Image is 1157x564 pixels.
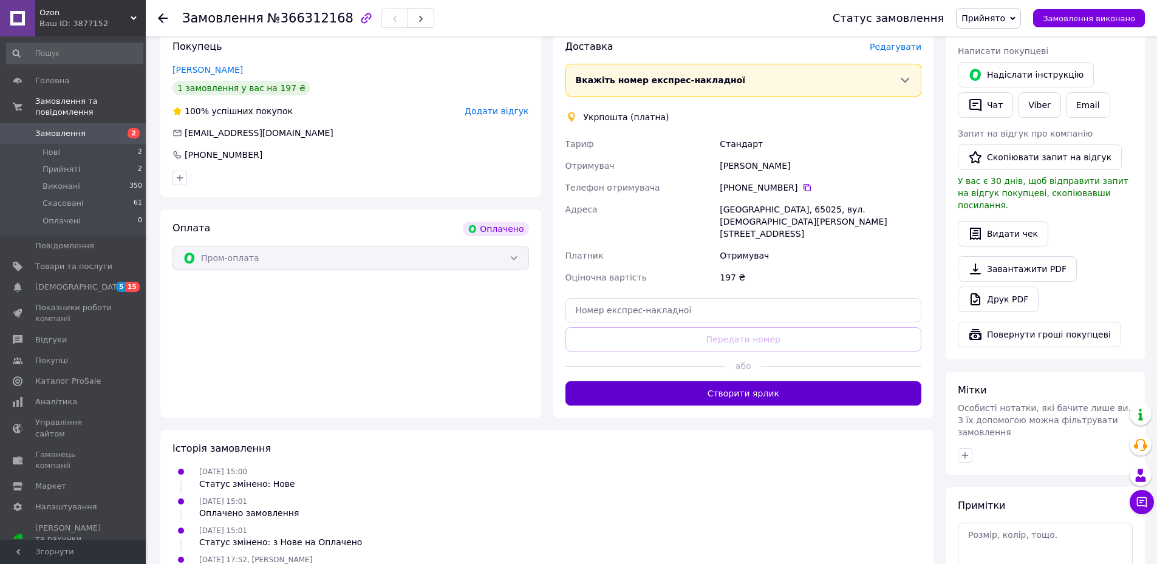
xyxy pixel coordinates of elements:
span: Отримувач [565,161,615,171]
div: Оплачено замовлення [199,507,299,519]
span: Ozon [39,7,131,18]
span: Написати покупцеві [958,46,1048,56]
div: [GEOGRAPHIC_DATA], 65025, вул. [DEMOGRAPHIC_DATA][PERSON_NAME][STREET_ADDRESS] [717,199,924,245]
button: Чат з покупцем [1130,490,1154,514]
button: Чат [958,92,1013,118]
span: Скасовані [43,198,84,209]
button: Надіслати інструкцію [958,62,1094,87]
span: 2 [138,147,142,158]
span: Прийняті [43,164,80,175]
span: Гаманець компанії [35,449,112,471]
span: Каталог ProSale [35,376,101,387]
div: 1 замовлення у вас на 197 ₴ [172,81,310,95]
a: Друк PDF [958,287,1039,312]
span: Замовлення та повідомлення [35,96,146,118]
span: Аналітика [35,396,77,407]
span: 0 [138,216,142,226]
span: Додати відгук [465,106,528,116]
a: Завантажити PDF [958,256,1077,282]
button: Замовлення виконано [1033,9,1145,27]
div: [PERSON_NAME] [717,155,924,177]
span: Нові [43,147,60,158]
span: Історія замовлення [172,443,271,454]
div: Укрпошта (платна) [581,111,672,123]
span: Адреса [565,205,598,214]
span: Телефон отримувача [565,183,660,192]
span: Показники роботи компанії [35,302,112,324]
span: [EMAIL_ADDRESS][DOMAIN_NAME] [185,128,333,138]
div: успішних покупок [172,105,293,117]
span: Налаштування [35,501,97,512]
span: Товари та послуги [35,261,112,272]
span: Мітки [958,384,987,396]
span: Повідомлення [35,240,94,251]
span: Оплачені [43,216,81,226]
span: Покупці [35,355,68,366]
div: Оплачено [463,222,528,236]
span: Замовлення виконано [1043,14,1135,23]
span: [DATE] 15:00 [199,467,247,476]
span: Замовлення [182,11,264,25]
span: 100% [185,106,209,116]
div: 197 ₴ [717,267,924,288]
span: 350 [129,181,142,192]
button: Скопіювати запит на відгук [958,144,1122,170]
div: Отримувач [717,245,924,267]
span: [DEMOGRAPHIC_DATA] [35,282,125,293]
div: [PHONE_NUMBER] [183,149,264,161]
a: Viber [1018,92,1060,118]
span: Оплата [172,222,210,234]
div: [PHONE_NUMBER] [720,182,921,194]
span: Тариф [565,139,594,149]
span: або [725,360,761,372]
button: Повернути гроші покупцеві [958,322,1121,347]
div: Статус змінено: з Нове на Оплачено [199,536,362,548]
span: 2 [128,128,140,138]
span: У вас є 30 днів, щоб відправити запит на відгук покупцеві, скопіювавши посилання. [958,176,1128,210]
span: [PERSON_NAME] та рахунки [35,523,112,556]
div: Статус замовлення [833,12,944,24]
a: [PERSON_NAME] [172,65,243,75]
span: Головна [35,75,69,86]
input: Номер експрес-накладної [565,298,922,322]
button: Видати чек [958,221,1048,246]
div: Стандарт [717,133,924,155]
button: Створити ярлик [565,381,922,406]
button: Email [1066,92,1110,118]
span: Замовлення [35,128,86,139]
span: [DATE] 15:01 [199,497,247,506]
input: Пошук [6,42,143,64]
span: 15 [126,282,140,292]
span: Особисті нотатки, які бачите лише ви. З їх допомогою можна фільтрувати замовлення [958,403,1131,437]
span: Доставка [565,41,613,52]
span: №366312168 [267,11,353,25]
span: Виконані [43,181,80,192]
span: Управління сайтом [35,417,112,439]
span: [DATE] 15:01 [199,526,247,535]
span: Оціночна вартість [565,273,647,282]
div: Ваш ID: 3877152 [39,18,146,29]
span: Відгуки [35,335,67,345]
span: 5 [116,282,126,292]
span: Запит на відгук про компанію [958,129,1093,138]
div: Повернутися назад [158,12,168,24]
span: Маркет [35,481,66,492]
span: Прийнято [961,13,1005,23]
span: 61 [134,198,142,209]
div: Статус змінено: Нове [199,478,295,490]
span: Примітки [958,500,1005,511]
span: [DATE] 17:52, [PERSON_NAME] [199,556,312,564]
span: 2 [138,164,142,175]
span: Редагувати [870,42,921,52]
span: Вкажіть номер експрес-накладної [576,75,746,85]
span: Покупець [172,41,222,52]
span: Платник [565,251,604,260]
